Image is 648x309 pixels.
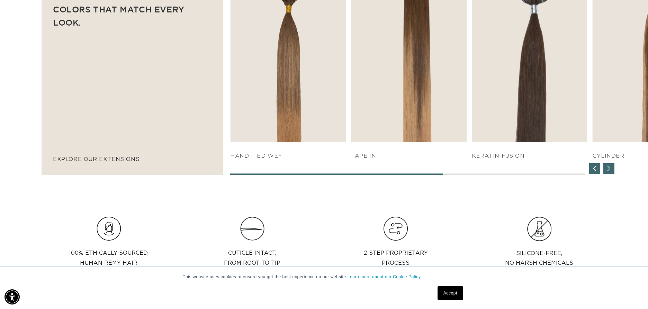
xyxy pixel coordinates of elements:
[224,248,280,268] p: Cuticle intact, from root to tip
[348,274,422,279] a: Learn more about our Cookie Policy.
[97,217,121,241] img: Hair_Icon_a70f8c6f-f1c4-41e1-8dbd-f323a2e654e6.png
[472,152,587,160] h4: KERATIN FUSION
[505,249,573,269] p: Silicone-Free, No Harsh Chemicals
[69,248,148,268] p: 100% Ethically sourced, Human Remy Hair
[613,276,648,309] iframe: Chat Widget
[183,274,465,280] p: This website uses cookies to ensure you get the best experience on our website.
[240,217,264,241] img: Clip_path_group_11631e23-4577-42dd-b462-36179a27abaf.png
[384,217,408,241] img: Hair_Icon_e13bf847-e4cc-4568-9d64-78eb6e132bb2.png
[230,152,346,160] h4: HAND TIED WEFT
[603,163,614,174] div: Next slide
[438,286,463,300] a: Accept
[363,248,428,268] p: 2-step proprietary process
[53,154,211,165] p: explore our extensions
[351,152,467,160] h4: TAPE IN
[53,3,211,29] p: Colors that match every look.
[589,163,600,174] div: Previous slide
[4,289,20,305] div: Accessibility Menu
[527,217,551,241] img: Group.png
